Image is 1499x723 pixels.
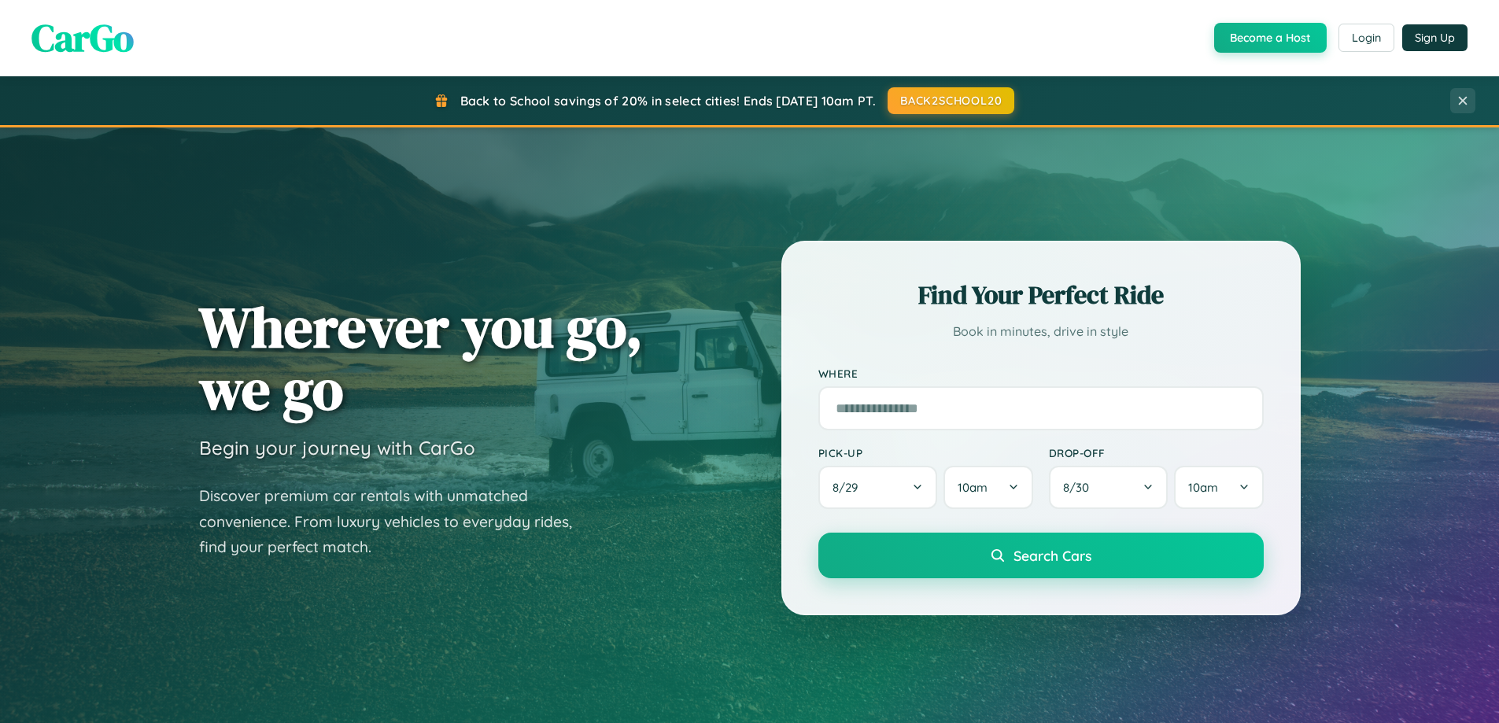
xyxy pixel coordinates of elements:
p: Book in minutes, drive in style [818,320,1264,343]
p: Discover premium car rentals with unmatched convenience. From luxury vehicles to everyday rides, ... [199,483,593,560]
button: 10am [1174,466,1263,509]
h1: Wherever you go, we go [199,296,643,420]
button: Become a Host [1214,23,1327,53]
h2: Find Your Perfect Ride [818,278,1264,312]
span: 8 / 30 [1063,480,1097,495]
button: 10am [943,466,1032,509]
span: 10am [958,480,988,495]
button: Sign Up [1402,24,1468,51]
button: Search Cars [818,533,1264,578]
span: Back to School savings of 20% in select cities! Ends [DATE] 10am PT. [460,93,876,109]
label: Pick-up [818,446,1033,459]
button: 8/29 [818,466,938,509]
span: 8 / 29 [833,480,866,495]
span: Search Cars [1013,547,1091,564]
label: Where [818,367,1264,380]
button: Login [1338,24,1394,52]
span: 10am [1188,480,1218,495]
button: 8/30 [1049,466,1169,509]
button: BACK2SCHOOL20 [888,87,1014,114]
label: Drop-off [1049,446,1264,459]
span: CarGo [31,12,134,64]
h3: Begin your journey with CarGo [199,436,475,459]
